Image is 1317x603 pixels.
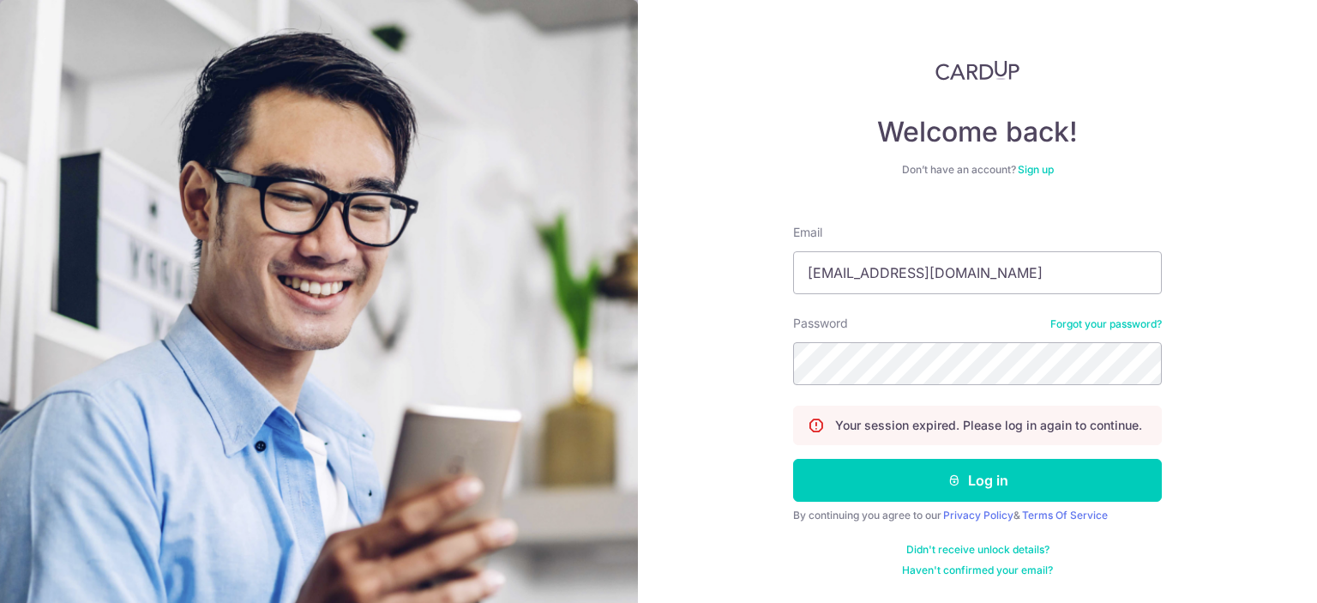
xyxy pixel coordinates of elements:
label: Password [793,315,848,332]
div: By continuing you agree to our & [793,509,1162,522]
a: Privacy Policy [943,509,1013,522]
a: Didn't receive unlock details? [906,543,1049,557]
input: Enter your Email [793,251,1162,294]
a: Forgot your password? [1050,317,1162,331]
p: Your session expired. Please log in again to continue. [835,417,1142,434]
a: Sign up [1018,163,1054,176]
label: Email [793,224,822,241]
a: Terms Of Service [1022,509,1108,522]
button: Log in [793,459,1162,502]
a: Haven't confirmed your email? [902,564,1053,577]
div: Don’t have an account? [793,163,1162,177]
img: CardUp Logo [935,60,1019,81]
h4: Welcome back! [793,115,1162,149]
